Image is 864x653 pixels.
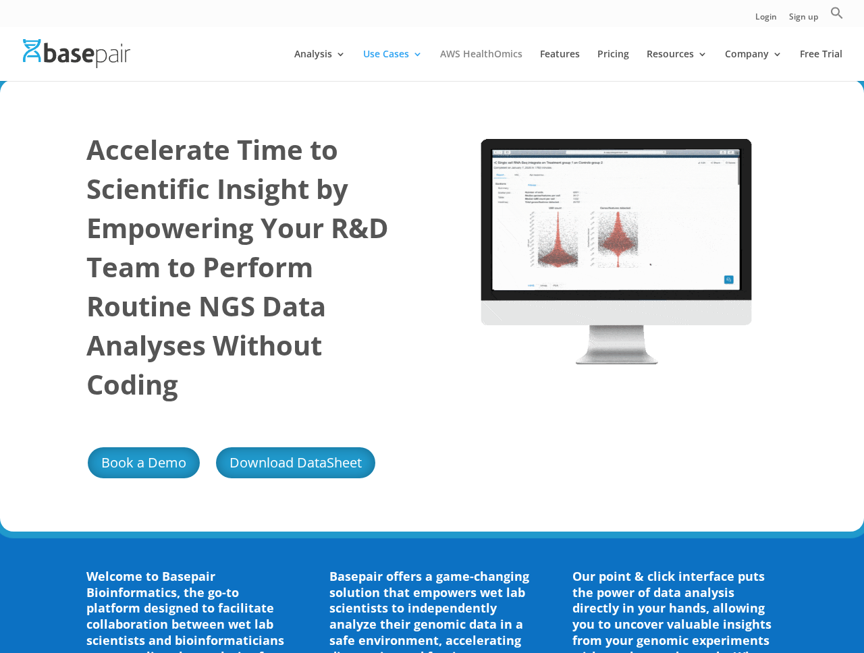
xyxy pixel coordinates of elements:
[789,13,818,27] a: Sign up
[440,49,522,81] a: AWS HealthOmics
[470,131,763,386] img: Single Cell RNA-Seq New Gif
[830,6,844,27] a: Search Icon Link
[597,49,629,81] a: Pricing
[647,49,707,81] a: Resources
[755,13,777,27] a: Login
[86,131,389,403] strong: Accelerate Time to Scientific Insight by Empowering Your R&D Team to Perform Routine NGS Data Ana...
[215,446,377,480] a: Download DataSheet
[796,586,848,637] iframe: Drift Widget Chat Controller
[830,6,844,20] svg: Search
[86,446,201,480] a: Book a Demo
[23,39,130,68] img: Basepair
[800,49,842,81] a: Free Trial
[725,49,782,81] a: Company
[294,49,346,81] a: Analysis
[540,49,580,81] a: Features
[363,49,423,81] a: Use Cases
